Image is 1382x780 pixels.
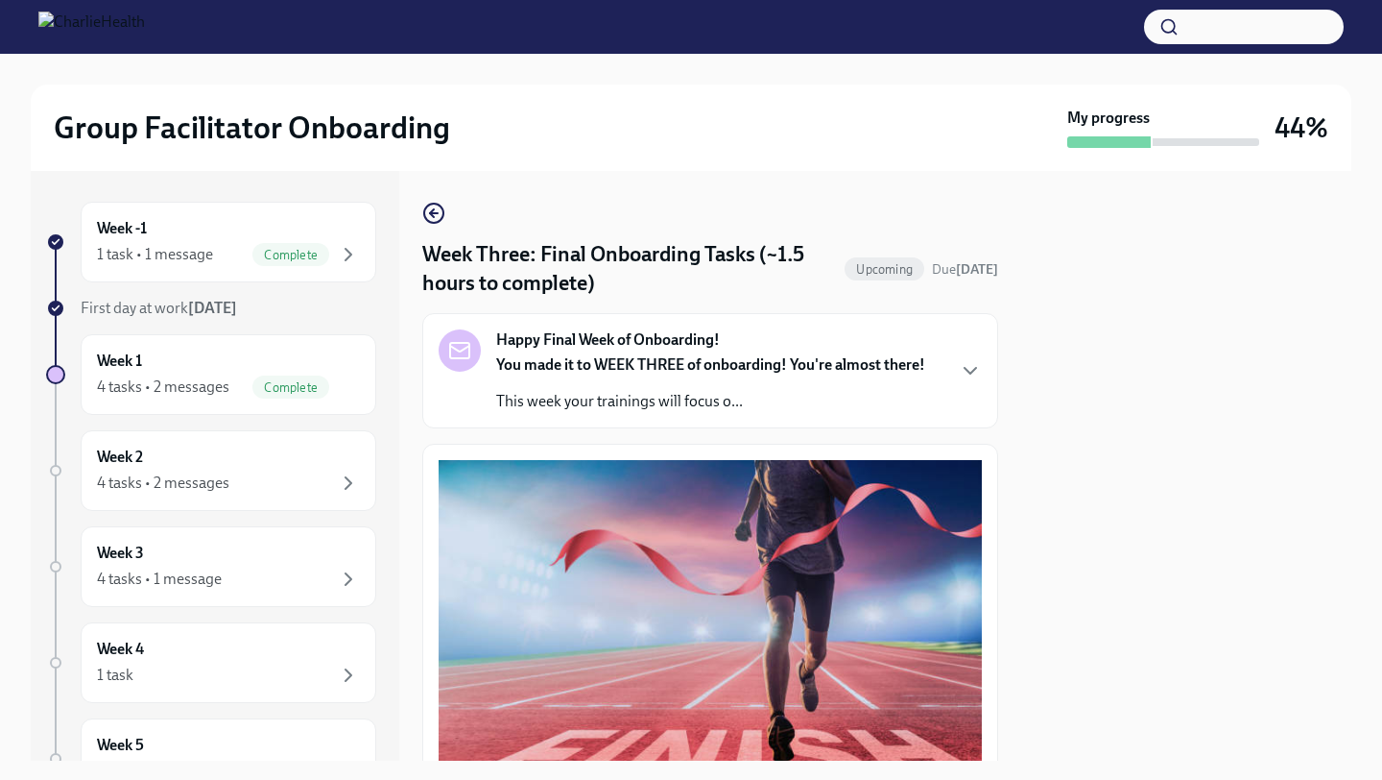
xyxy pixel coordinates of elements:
[46,430,376,511] a: Week 24 tasks • 2 messages
[97,447,143,468] h6: Week 2
[496,329,720,351] strong: Happy Final Week of Onboarding!
[97,735,144,756] h6: Week 5
[81,299,237,317] span: First day at work
[1067,108,1150,129] strong: My progress
[956,261,998,278] strong: [DATE]
[54,109,450,147] h2: Group Facilitator Onboarding
[46,334,376,415] a: Week 14 tasks • 2 messagesComplete
[845,262,924,277] span: Upcoming
[97,351,142,372] h6: Week 1
[422,240,837,298] h4: Week Three: Final Onboarding Tasks (~1.5 hours to complete)
[97,665,133,686] div: 1 task
[496,355,925,374] strong: You made it to WEEK THREE of onboarding! You're almost there!
[97,543,144,564] h6: Week 3
[97,473,229,494] div: 4 tasks • 2 messages
[97,377,229,398] div: 4 tasks • 2 messages
[1275,110,1328,145] h3: 44%
[932,261,998,278] span: Due
[97,639,144,660] h6: Week 4
[38,12,145,42] img: CharlieHealth
[97,218,147,239] h6: Week -1
[46,298,376,319] a: First day at work[DATE]
[46,526,376,607] a: Week 34 tasks • 1 message
[97,569,222,590] div: 4 tasks • 1 message
[932,260,998,279] span: August 30th, 2025 09:00
[496,391,925,412] p: This week your trainings will focus o...
[46,622,376,703] a: Week 41 task
[252,248,329,262] span: Complete
[97,244,213,265] div: 1 task • 1 message
[188,299,237,317] strong: [DATE]
[46,202,376,282] a: Week -11 task • 1 messageComplete
[252,380,329,395] span: Complete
